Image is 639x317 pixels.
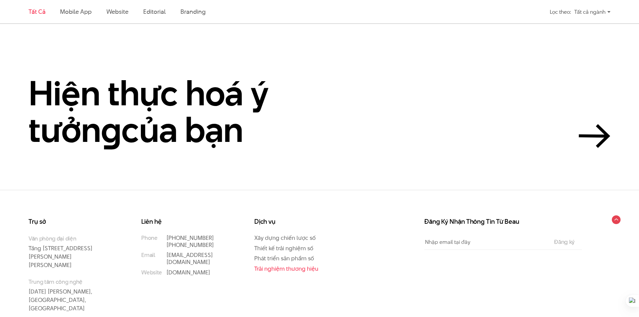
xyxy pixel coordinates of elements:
a: Mobile app [60,7,91,16]
a: Hiện thực hoá ý tưởngcủa bạn [29,75,610,148]
small: Trung tâm công nghệ [29,278,114,286]
a: Trải nghiệm thương hiệu [254,265,318,273]
h3: Liên hệ [141,218,227,225]
a: Xây dựng chiến lược số [254,234,316,242]
a: Tất cả [29,7,45,16]
p: [DATE] [PERSON_NAME], [GEOGRAPHIC_DATA], [GEOGRAPHIC_DATA] [29,278,114,313]
h3: Dịch vụ [254,218,340,225]
p: Tầng [STREET_ADDRESS][PERSON_NAME][PERSON_NAME] [29,234,114,269]
h3: Đăng Ký Nhận Thông Tin Từ Beau [424,218,582,225]
en: g [101,106,121,154]
a: Website [106,7,128,16]
a: Branding [180,7,205,16]
h3: Trụ sở [29,218,114,225]
a: [PHONE_NUMBER] [166,234,214,242]
h2: Hiện thực hoá ý tưởn của bạn [29,75,330,148]
a: [PHONE_NUMBER] [166,241,214,249]
div: Tất cả ngành [574,6,610,18]
div: Lọc theo: [550,6,571,18]
a: [DOMAIN_NAME] [166,268,210,276]
a: [EMAIL_ADDRESS][DOMAIN_NAME] [166,251,213,266]
small: Phone [141,234,157,242]
small: Văn phòng đại diện [29,234,114,243]
a: Phát triển sản phẩm số [254,254,314,262]
a: Thiết kế trải nghiệm số [254,244,313,252]
input: Nhập email tại đây [424,234,547,250]
a: Editorial [143,7,166,16]
small: Email [141,252,155,259]
small: Website [141,269,162,276]
input: Đăng ký [552,239,577,245]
